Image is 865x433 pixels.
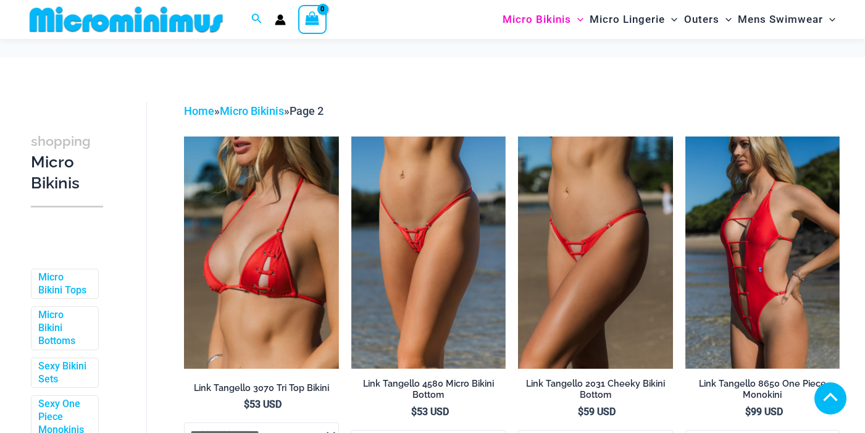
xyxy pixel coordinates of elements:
[745,406,751,418] span: $
[25,6,228,33] img: MM SHOP LOGO FLAT
[587,4,680,35] a: Micro LingerieMenu ToggleMenu Toggle
[518,137,672,369] img: Link Tangello 2031 Cheeky 01
[290,104,324,117] span: Page 2
[665,4,677,35] span: Menu Toggle
[685,137,840,369] a: Link Tangello 8650 One Piece Monokini 11Link Tangello 8650 One Piece Monokini 12Link Tangello 865...
[184,104,324,117] span: » »
[38,309,89,347] a: Micro Bikini Bottoms
[38,271,89,297] a: Micro Bikini Tops
[184,137,338,369] img: Link Tangello 3070 Tri Top 01
[823,4,835,35] span: Menu Toggle
[298,5,327,33] a: View Shopping Cart, empty
[351,378,506,406] a: Link Tangello 4580 Micro Bikini Bottom
[685,137,840,369] img: Link Tangello 8650 One Piece Monokini 11
[503,4,571,35] span: Micro Bikinis
[499,4,587,35] a: Micro BikinisMenu ToggleMenu Toggle
[251,12,262,27] a: Search icon link
[244,398,282,410] bdi: 53 USD
[351,137,506,369] img: Link Tangello 4580 Micro 01
[351,137,506,369] a: Link Tangello 4580 Micro 01Link Tangello 4580 Micro 02Link Tangello 4580 Micro 02
[184,382,338,394] h2: Link Tangello 3070 Tri Top Bikini
[184,137,338,369] a: Link Tangello 3070 Tri Top 01Link Tangello 3070 Tri Top 4580 Micro 11Link Tangello 3070 Tri Top 4...
[590,4,665,35] span: Micro Lingerie
[684,4,719,35] span: Outers
[31,130,103,193] h3: Micro Bikinis
[351,378,506,401] h2: Link Tangello 4580 Micro Bikini Bottom
[719,4,732,35] span: Menu Toggle
[411,406,417,418] span: $
[184,104,214,117] a: Home
[571,4,583,35] span: Menu Toggle
[38,360,89,386] a: Sexy Bikini Sets
[184,382,338,398] a: Link Tangello 3070 Tri Top Bikini
[518,378,672,406] a: Link Tangello 2031 Cheeky Bikini Bottom
[220,104,284,117] a: Micro Bikinis
[738,4,823,35] span: Mens Swimwear
[578,406,583,418] span: $
[518,378,672,401] h2: Link Tangello 2031 Cheeky Bikini Bottom
[498,2,840,37] nav: Site Navigation
[244,398,249,410] span: $
[411,406,449,418] bdi: 53 USD
[275,14,286,25] a: Account icon link
[735,4,838,35] a: Mens SwimwearMenu ToggleMenu Toggle
[685,378,840,406] a: Link Tangello 8650 One Piece Monokini
[31,133,91,149] span: shopping
[681,4,735,35] a: OutersMenu ToggleMenu Toggle
[745,406,783,418] bdi: 99 USD
[578,406,616,418] bdi: 59 USD
[685,378,840,401] h2: Link Tangello 8650 One Piece Monokini
[518,137,672,369] a: Link Tangello 2031 Cheeky 01Link Tangello 2031 Cheeky 02Link Tangello 2031 Cheeky 02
